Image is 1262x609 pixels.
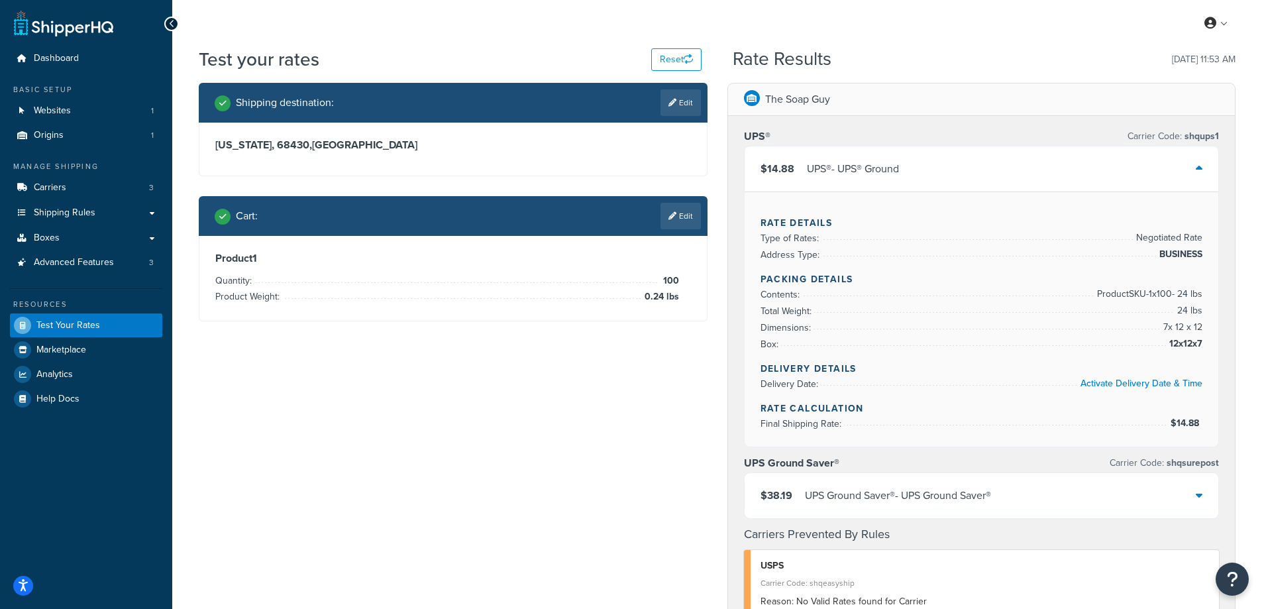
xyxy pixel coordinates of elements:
a: Edit [660,89,701,116]
p: [DATE] 11:53 AM [1172,50,1236,69]
h4: Carriers Prevented By Rules [744,526,1220,543]
span: Help Docs [36,394,79,405]
a: Activate Delivery Date & Time [1080,376,1202,390]
h3: UPS® [744,130,770,143]
p: The Soap Guy [765,90,830,109]
span: Test Your Rates [36,320,100,331]
h4: Delivery Details [761,362,1203,376]
h2: Rate Results [733,49,831,70]
button: Reset [651,48,702,71]
span: Boxes [34,233,60,244]
a: Origins1 [10,123,162,148]
span: $38.19 [761,488,792,503]
div: Manage Shipping [10,161,162,172]
a: Advanced Features3 [10,250,162,275]
a: Websites1 [10,99,162,123]
h3: Product 1 [215,252,691,265]
span: Websites [34,105,71,117]
div: Resources [10,299,162,310]
h4: Packing Details [761,272,1203,286]
span: 3 [149,182,154,194]
li: Carriers [10,176,162,200]
a: Analytics [10,362,162,386]
li: Advanced Features [10,250,162,275]
h4: Rate Details [761,216,1203,230]
span: Product SKU-1 x 100 - 24 lbs [1094,286,1202,302]
span: 24 lbs [1174,303,1202,319]
span: Address Type: [761,248,823,262]
span: BUSINESS [1156,247,1202,262]
div: UPS® - UPS® Ground [807,160,899,178]
a: Shipping Rules [10,201,162,225]
span: Advanced Features [34,257,114,268]
span: $14.88 [761,161,794,176]
div: Basic Setup [10,84,162,95]
span: Quantity: [215,274,255,288]
h4: Rate Calculation [761,402,1203,415]
span: 3 [149,257,154,268]
p: Carrier Code: [1110,454,1219,472]
span: Shipping Rules [34,207,95,219]
span: Box: [761,337,782,351]
span: shqups1 [1182,129,1219,143]
span: Contents: [761,288,803,302]
a: Boxes [10,226,162,250]
span: Type of Rates: [761,231,822,245]
h3: [US_STATE], 68430 , [GEOGRAPHIC_DATA] [215,138,691,152]
span: 12x12x7 [1166,336,1202,352]
p: Carrier Code: [1128,127,1219,146]
span: Reason: [761,594,794,608]
div: UPS Ground Saver® - UPS Ground Saver® [805,486,991,505]
button: Open Resource Center [1216,563,1249,596]
span: 0.24 lbs [641,289,679,305]
a: Edit [660,203,701,229]
a: Test Your Rates [10,313,162,337]
span: 1 [151,105,154,117]
h2: Shipping destination : [236,97,334,109]
span: Marketplace [36,345,86,356]
span: 1 [151,130,154,141]
li: Origins [10,123,162,148]
li: Websites [10,99,162,123]
span: Total Weight: [761,304,815,318]
a: Marketplace [10,338,162,362]
a: Carriers3 [10,176,162,200]
span: Final Shipping Rate: [761,417,845,431]
span: 7 x 12 x 12 [1160,319,1202,335]
span: Product Weight: [215,290,283,304]
span: shqsurepost [1164,456,1219,470]
span: Analytics [36,369,73,380]
div: Carrier Code: shqeasyship [761,574,1210,592]
a: Help Docs [10,387,162,411]
span: Carriers [34,182,66,194]
h2: Cart : [236,210,258,222]
span: 100 [660,273,679,289]
span: $14.88 [1171,416,1202,430]
span: Dimensions: [761,321,814,335]
span: Negotiated Rate [1133,230,1202,246]
span: Delivery Date: [761,377,821,391]
h3: UPS Ground Saver® [744,457,839,470]
span: Origins [34,130,64,141]
h1: Test your rates [199,46,319,72]
a: Dashboard [10,46,162,71]
span: Dashboard [34,53,79,64]
div: USPS [761,557,1210,575]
